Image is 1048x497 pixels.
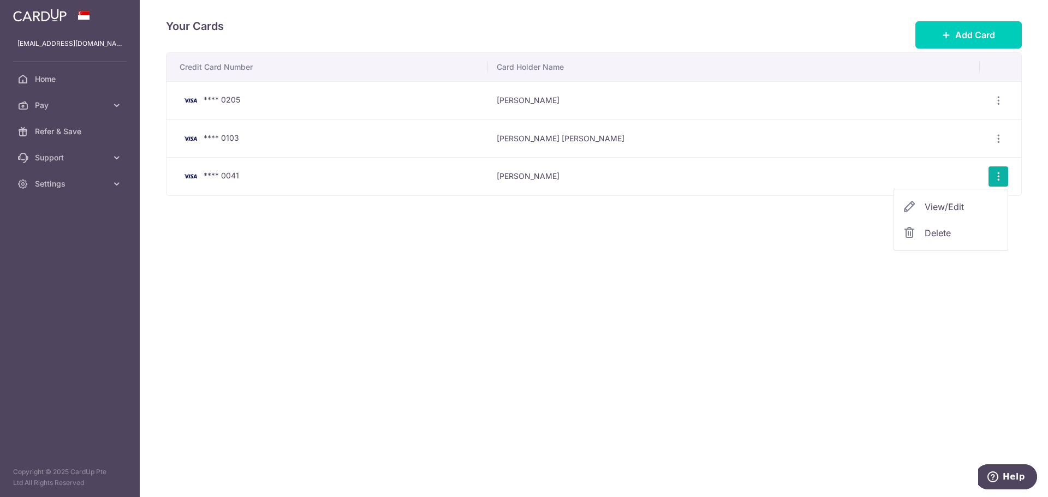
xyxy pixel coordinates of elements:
img: Bank Card [180,94,201,107]
span: Settings [35,178,107,189]
img: CardUp [13,9,67,22]
a: View/Edit [894,194,1008,220]
a: Delete [894,220,1008,246]
span: Pay [35,100,107,111]
span: Help [25,8,47,17]
td: [PERSON_NAME] [488,81,979,119]
th: Card Holder Name [488,53,979,81]
span: Support [35,152,107,163]
th: Credit Card Number [166,53,488,81]
iframe: Opens a widget where you can find more information [978,464,1037,492]
span: Add Card [955,28,995,41]
span: View/Edit [925,200,999,213]
img: Bank Card [180,132,201,145]
span: Refer & Save [35,126,107,137]
span: Delete [925,226,999,239]
td: [PERSON_NAME] [PERSON_NAME] [488,119,979,158]
td: [PERSON_NAME] [488,157,979,195]
button: Add Card [915,21,1022,49]
span: Home [35,74,107,85]
p: [EMAIL_ADDRESS][DOMAIN_NAME] [17,38,122,49]
img: Bank Card [180,170,201,183]
h4: Your Cards [166,17,224,35]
